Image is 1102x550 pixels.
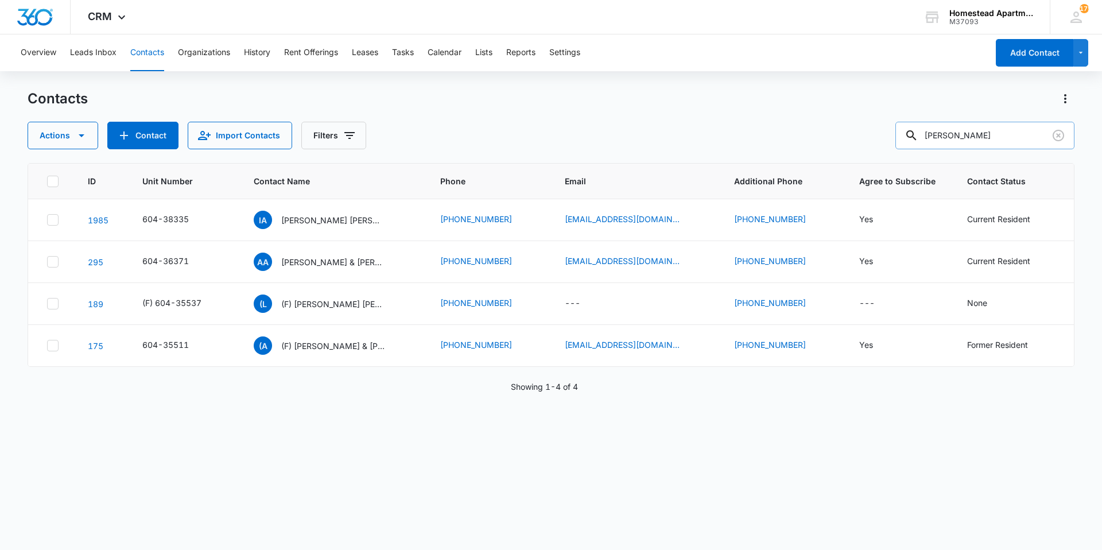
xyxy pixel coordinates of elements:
[107,122,179,149] button: Add Contact
[440,339,512,351] a: [PHONE_NUMBER]
[254,211,272,229] span: IA
[254,336,405,355] div: Contact Name - (F) Ashlee & Dylan Bohl - Select to Edit Field
[88,215,108,225] a: Navigate to contact details page for Isabel Arredondo Aron Contreras
[859,339,894,353] div: Agree to Subscribe - Yes - Select to Edit Field
[142,339,189,351] div: 604-35511
[142,255,209,269] div: Unit Number - 604-36371 - Select to Edit Field
[428,34,461,71] button: Calendar
[70,34,117,71] button: Leads Inbox
[352,34,378,71] button: Leases
[301,122,366,149] button: Filters
[142,255,189,267] div: 604-36371
[1080,4,1089,13] span: 175
[734,255,806,267] a: [PHONE_NUMBER]
[565,213,700,227] div: Email - arredondoelena0809@outlook.com - Select to Edit Field
[188,122,292,149] button: Import Contacts
[859,297,875,311] div: ---
[281,298,385,310] p: (F) [PERSON_NAME] [PERSON_NAME] [PERSON_NAME]
[565,255,680,267] a: [EMAIL_ADDRESS][DOMAIN_NAME]
[88,341,103,351] a: Navigate to contact details page for (F) Ashlee & Dylan Bohl
[254,295,405,313] div: Contact Name - (F) Luis Miguel Velez Vargas Isabel Robles - Select to Edit Field
[967,175,1039,187] span: Contact Status
[281,214,385,226] p: [PERSON_NAME] [PERSON_NAME]
[440,213,512,225] a: [PHONE_NUMBER]
[565,339,700,353] div: Email - Akutcher18@gmail.com - Select to Edit Field
[1049,126,1068,145] button: Clear
[142,339,209,353] div: Unit Number - 604-35511 - Select to Edit Field
[511,381,578,393] p: Showing 1-4 of 4
[565,213,680,225] a: [EMAIL_ADDRESS][DOMAIN_NAME]
[734,255,826,269] div: Additional Phone - (706) 296-6465 - Select to Edit Field
[440,297,512,309] a: [PHONE_NUMBER]
[565,297,580,311] div: ---
[734,339,806,351] a: [PHONE_NUMBER]
[506,34,536,71] button: Reports
[967,297,1008,311] div: Contact Status - None - Select to Edit Field
[859,213,894,227] div: Agree to Subscribe - Yes - Select to Edit Field
[142,213,189,225] div: 604-38335
[734,297,806,309] a: [PHONE_NUMBER]
[244,34,270,71] button: History
[254,253,405,271] div: Contact Name - Adolfo Aragon & Valente Irigoyen Ortiz Dora Irigoyen & Isabel Irigoyen - Select to...
[88,257,103,267] a: Navigate to contact details page for Adolfo Aragon & Valente Irigoyen Ortiz Dora Irigoyen & Isabe...
[254,336,272,355] span: (A
[142,175,226,187] span: Unit Number
[254,253,272,271] span: AA
[565,255,700,269] div: Email - jaragon@elevateenergysvs.com - Select to Edit Field
[859,297,895,311] div: Agree to Subscribe - - Select to Edit Field
[949,18,1033,26] div: account id
[734,339,826,353] div: Additional Phone - (970) 539-2043 - Select to Edit Field
[565,297,601,311] div: Email - - Select to Edit Field
[475,34,492,71] button: Lists
[440,255,533,269] div: Phone - (706) 248-6478 - Select to Edit Field
[254,211,405,229] div: Contact Name - Isabel Arredondo Aron Contreras - Select to Edit Field
[967,339,1049,353] div: Contact Status - Former Resident - Select to Edit Field
[565,175,690,187] span: Email
[281,340,385,352] p: (F) [PERSON_NAME] & [PERSON_NAME]
[734,175,831,187] span: Additional Phone
[440,297,533,311] div: Phone - (307) 622-8224 - Select to Edit Field
[967,213,1030,225] div: Current Resident
[859,255,894,269] div: Agree to Subscribe - Yes - Select to Edit Field
[142,297,201,309] div: (F) 604-35537
[859,255,873,267] div: Yes
[967,255,1051,269] div: Contact Status - Current Resident - Select to Edit Field
[859,339,873,351] div: Yes
[440,213,533,227] div: Phone - (970) 415-2263 - Select to Edit Field
[142,213,209,227] div: Unit Number - 604-38335 - Select to Edit Field
[254,295,272,313] span: (L
[178,34,230,71] button: Organizations
[88,10,112,22] span: CRM
[21,34,56,71] button: Overview
[895,122,1074,149] input: Search Contacts
[28,90,88,107] h1: Contacts
[142,297,222,311] div: Unit Number - (F) 604-35537 - Select to Edit Field
[130,34,164,71] button: Contacts
[392,34,414,71] button: Tasks
[967,297,987,309] div: None
[284,34,338,71] button: Rent Offerings
[859,175,940,187] span: Agree to Subscribe
[440,255,512,267] a: [PHONE_NUMBER]
[859,213,873,225] div: Yes
[440,175,521,187] span: Phone
[1080,4,1089,13] div: notifications count
[28,122,98,149] button: Actions
[88,175,98,187] span: ID
[967,255,1030,267] div: Current Resident
[565,339,680,351] a: [EMAIL_ADDRESS][DOMAIN_NAME]
[1056,90,1074,108] button: Actions
[734,213,826,227] div: Additional Phone - (720) 557-0711 - Select to Edit Field
[949,9,1033,18] div: account name
[254,175,395,187] span: Contact Name
[967,213,1051,227] div: Contact Status - Current Resident - Select to Edit Field
[734,297,826,311] div: Additional Phone - (307) 622-8224 - Select to Edit Field
[549,34,580,71] button: Settings
[967,339,1028,351] div: Former Resident
[440,339,533,353] div: Phone - (970) 381-6229 - Select to Edit Field
[281,256,385,268] p: [PERSON_NAME] & [PERSON_NAME] [PERSON_NAME] & [PERSON_NAME]
[734,213,806,225] a: [PHONE_NUMBER]
[996,39,1073,67] button: Add Contact
[88,299,103,309] a: Navigate to contact details page for (F) Luis Miguel Velez Vargas Isabel Robles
